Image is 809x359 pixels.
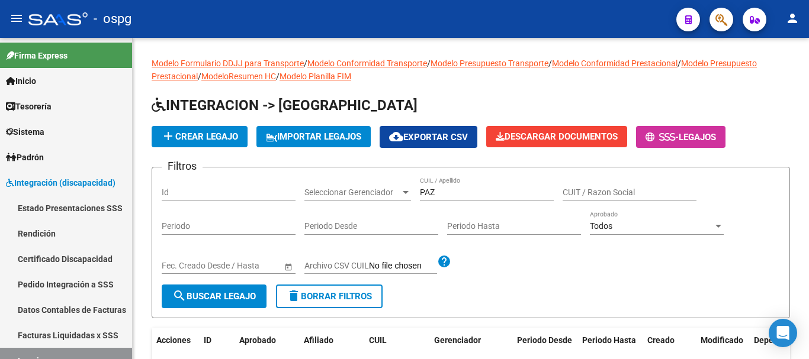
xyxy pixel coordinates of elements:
span: Integración (discapacidad) [6,176,115,189]
button: Borrar Filtros [276,284,383,308]
input: Fecha inicio [162,261,205,271]
span: Modificado [701,335,743,345]
a: Modelo Conformidad Prestacional [552,59,678,68]
span: Inicio [6,75,36,88]
mat-icon: delete [287,289,301,303]
span: Afiliado [304,335,333,345]
span: Padrón [6,151,44,164]
span: Borrar Filtros [287,291,372,302]
span: Exportar CSV [389,132,468,143]
span: Tesorería [6,100,52,113]
span: Periodo Desde [517,335,572,345]
span: - ospg [94,6,131,32]
span: Archivo CSV CUIL [304,261,369,270]
input: Fecha fin [215,261,273,271]
span: Buscar Legajo [172,291,256,302]
span: Creado [647,335,675,345]
mat-icon: add [161,129,175,143]
span: Legajos [679,132,716,143]
mat-icon: person [785,11,800,25]
span: Gerenciador [434,335,481,345]
span: INTEGRACION -> [GEOGRAPHIC_DATA] [152,97,418,114]
span: Crear Legajo [161,131,238,142]
span: Dependencia [754,335,804,345]
span: Acciones [156,335,191,345]
span: Aprobado [239,335,276,345]
span: Periodo Hasta [582,335,636,345]
mat-icon: menu [9,11,24,25]
mat-icon: cloud_download [389,130,403,144]
h3: Filtros [162,158,203,174]
span: - [646,132,679,143]
span: Sistema [6,125,44,138]
mat-icon: help [437,254,451,269]
span: ID [204,335,211,345]
button: Descargar Documentos [486,126,627,147]
span: CUIL [369,335,387,345]
button: Buscar Legajo [162,284,267,308]
a: Modelo Formulario DDJJ para Transporte [152,59,304,68]
a: Modelo Planilla FIM [280,72,351,81]
span: Seleccionar Gerenciador [304,187,400,198]
button: -Legajos [636,126,725,148]
span: Todos [590,221,612,231]
button: Exportar CSV [380,126,477,148]
mat-icon: search [172,289,187,303]
span: Descargar Documentos [496,131,618,142]
a: Modelo Conformidad Transporte [307,59,427,68]
span: IMPORTAR LEGAJOS [266,131,361,142]
a: Modelo Presupuesto Transporte [431,59,548,68]
span: Firma Express [6,49,68,62]
button: IMPORTAR LEGAJOS [256,126,371,147]
button: Crear Legajo [152,126,248,147]
input: Archivo CSV CUIL [369,261,437,271]
a: ModeloResumen HC [201,72,276,81]
div: Open Intercom Messenger [769,319,797,347]
button: Open calendar [282,260,294,273]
